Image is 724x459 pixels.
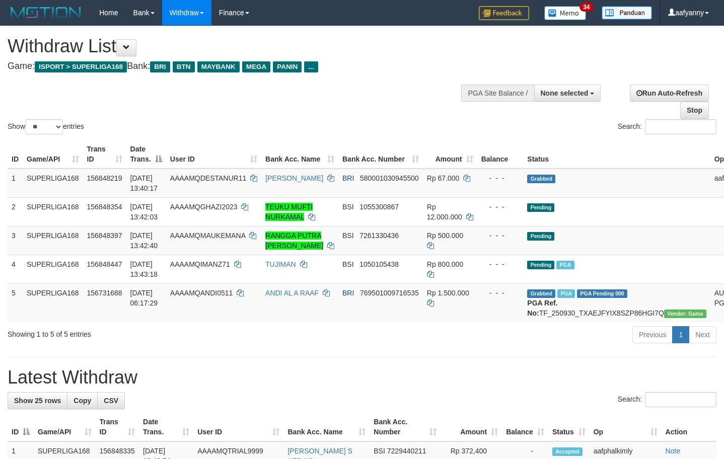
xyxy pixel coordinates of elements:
[130,289,158,307] span: [DATE] 06:17:29
[8,61,473,71] h4: Game: Bank:
[23,140,83,169] th: Game/API: activate to sort column ascending
[87,232,122,240] span: 156848397
[441,413,502,441] th: Amount: activate to sort column ascending
[265,260,296,268] a: TUJIMAN
[527,232,554,241] span: Pending
[130,203,158,221] span: [DATE] 13:42:03
[304,61,318,72] span: ...
[8,36,473,56] h1: Withdraw List
[87,203,122,211] span: 156848354
[265,174,323,182] a: [PERSON_NAME]
[8,5,84,20] img: MOTION_logo.png
[577,289,627,298] span: PGA Pending
[666,447,681,455] a: Note
[502,413,548,441] th: Balance: activate to sort column ascending
[481,288,520,298] div: - - -
[662,413,716,441] th: Action
[170,203,238,211] span: AAAAMQGHAZI2023
[23,197,83,226] td: SUPERLIGA168
[387,447,426,455] span: Copy 7229440211 to clipboard
[338,140,423,169] th: Bank Acc. Number: activate to sort column ascending
[556,261,574,269] span: Marked by aafsoycanthlai
[139,413,193,441] th: Date Trans.: activate to sort column ascending
[8,325,294,339] div: Showing 1 to 5 of 5 entries
[481,259,520,269] div: - - -
[150,61,170,72] span: BRI
[645,119,716,134] input: Search:
[618,392,716,407] label: Search:
[23,283,83,322] td: SUPERLIGA168
[544,6,587,20] img: Button%20Memo.svg
[481,202,520,212] div: - - -
[672,326,689,343] a: 1
[87,260,122,268] span: 156848447
[527,203,554,212] span: Pending
[689,326,716,343] a: Next
[360,174,419,182] span: Copy 580001030945500 to clipboard
[664,310,706,318] span: Vendor URL: https://trx31.1velocity.biz
[130,232,158,250] span: [DATE] 13:42:40
[527,175,555,183] span: Grabbed
[342,260,354,268] span: BSI
[8,169,23,198] td: 1
[632,326,673,343] a: Previous
[83,140,126,169] th: Trans ID: activate to sort column ascending
[479,6,529,20] img: Feedback.jpg
[541,89,589,97] span: None selected
[8,197,23,226] td: 2
[8,140,23,169] th: ID
[8,283,23,322] td: 5
[173,61,195,72] span: BTN
[265,203,313,221] a: TEUKU MUFTI NURKAMAL
[523,140,710,169] th: Status
[130,260,158,278] span: [DATE] 13:43:18
[130,174,158,192] span: [DATE] 13:40:17
[97,392,125,409] a: CSV
[359,232,399,240] span: Copy 7261330436 to clipboard
[527,289,555,298] span: Grabbed
[25,119,63,134] select: Showentries
[342,289,354,297] span: BRI
[427,260,463,268] span: Rp 800.000
[374,447,385,455] span: BSI
[8,367,716,388] h1: Latest Withdraw
[265,289,319,297] a: ANDI AL A RAAF
[197,61,240,72] span: MAYBANK
[342,232,354,240] span: BSI
[427,203,462,221] span: Rp 12.000.000
[35,61,127,72] span: ISPORT > SUPERLIGA168
[261,140,338,169] th: Bank Acc. Name: activate to sort column ascending
[630,85,709,102] a: Run Auto-Refresh
[23,226,83,255] td: SUPERLIGA168
[87,289,122,297] span: 156731688
[23,169,83,198] td: SUPERLIGA168
[283,413,370,441] th: Bank Acc. Name: activate to sort column ascending
[8,413,34,441] th: ID: activate to sort column descending
[552,447,583,456] span: Accepted
[481,173,520,183] div: - - -
[170,289,233,297] span: AAAAMQANDI0511
[265,232,323,250] a: RANGGA PUTRA [PERSON_NAME]
[590,413,662,441] th: Op: activate to sort column ascending
[96,413,139,441] th: Trans ID: activate to sort column ascending
[680,102,709,119] a: Stop
[360,289,419,297] span: Copy 769501009716535 to clipboard
[548,413,590,441] th: Status: activate to sort column ascending
[193,413,283,441] th: User ID: activate to sort column ascending
[23,255,83,283] td: SUPERLIGA168
[170,174,246,182] span: AAAAMQDESTANUR11
[477,140,524,169] th: Balance
[423,140,477,169] th: Amount: activate to sort column ascending
[359,203,399,211] span: Copy 1055300867 to clipboard
[527,261,554,269] span: Pending
[14,397,61,405] span: Show 25 rows
[557,289,575,298] span: Marked by aafromsomean
[8,226,23,255] td: 3
[359,260,399,268] span: Copy 1050105438 to clipboard
[602,6,652,20] img: panduan.png
[87,174,122,182] span: 156848219
[523,283,710,322] td: TF_250930_TXAEJFYIX8SZP86HGI7Q
[534,85,601,102] button: None selected
[427,232,463,240] span: Rp 500.000
[242,61,271,72] span: MEGA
